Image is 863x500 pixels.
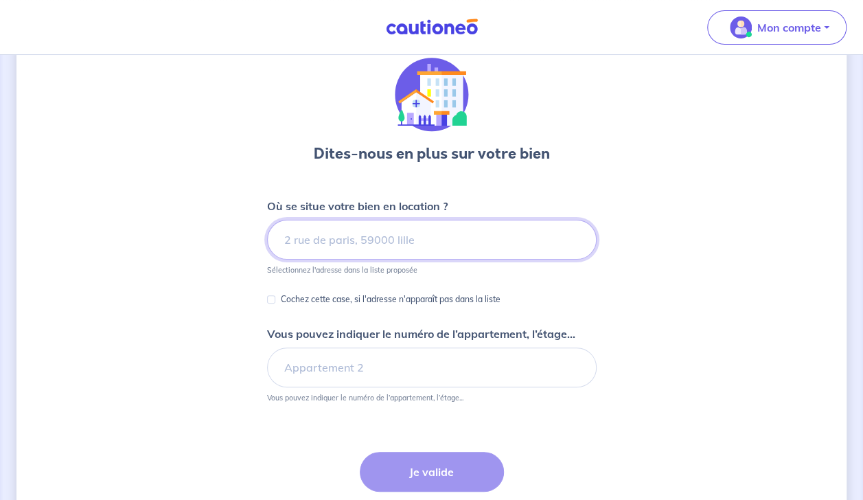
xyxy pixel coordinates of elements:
[395,58,469,132] img: illu_houses.svg
[730,16,752,38] img: illu_account_valid_menu.svg
[314,143,550,165] h3: Dites-nous en plus sur votre bien
[267,326,575,342] p: Vous pouvez indiquer le numéro de l’appartement, l’étage...
[267,265,417,275] p: Sélectionnez l'adresse dans la liste proposée
[380,19,483,36] img: Cautioneo
[281,291,500,308] p: Cochez cette case, si l'adresse n'apparaît pas dans la liste
[267,393,463,402] p: Vous pouvez indiquer le numéro de l’appartement, l’étage...
[757,19,821,36] p: Mon compte
[267,220,597,260] input: 2 rue de paris, 59000 lille
[267,348,597,387] input: Appartement 2
[707,10,847,45] button: illu_account_valid_menu.svgMon compte
[267,198,448,214] p: Où se situe votre bien en location ?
